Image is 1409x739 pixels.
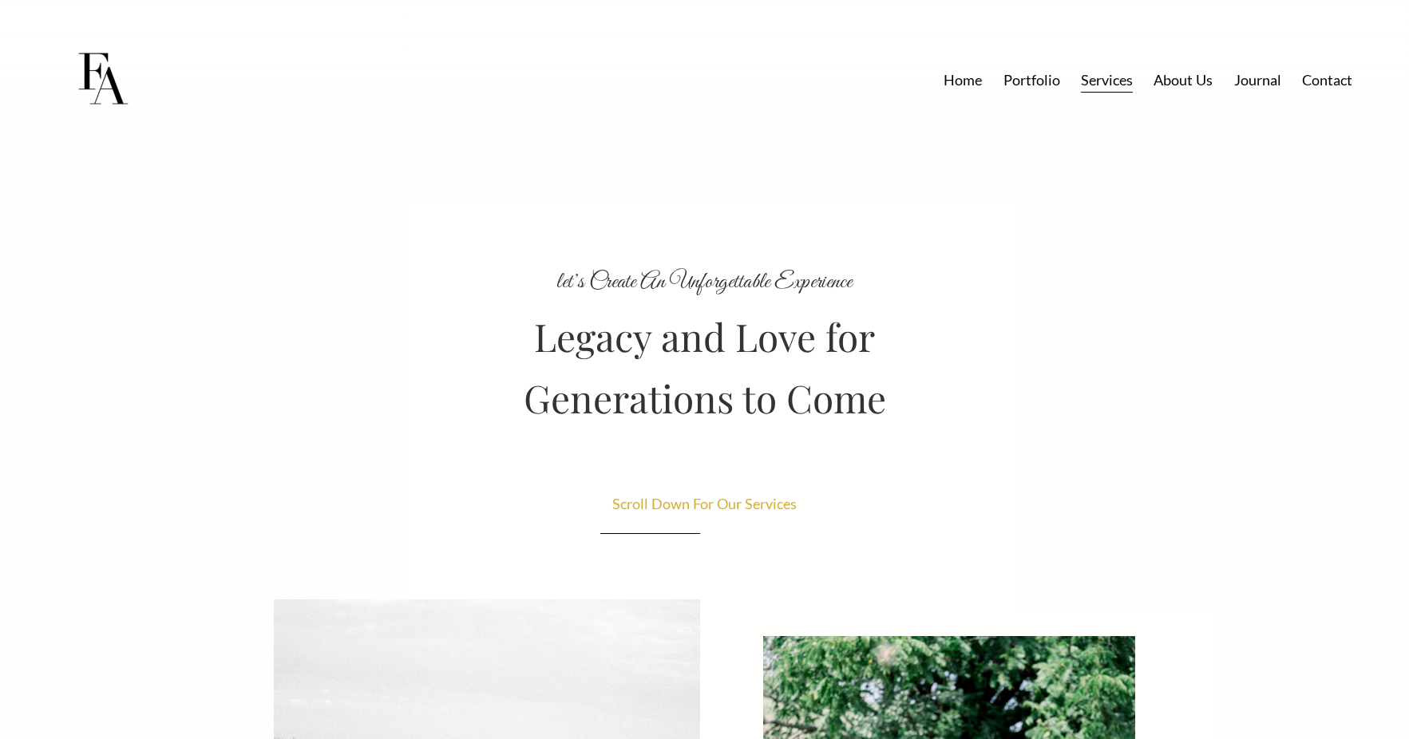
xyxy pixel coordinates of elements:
a: Home [944,65,982,94]
img: Frost Artistry [57,34,148,125]
span: Scroll Down For Our Services [612,495,797,512]
a: Services [1081,65,1133,94]
a: Journal [1234,65,1281,94]
a: About Us [1154,65,1213,94]
code: let’s Create An Unforgettable Experience [556,268,852,297]
a: Contact [1302,65,1352,94]
a: Portfolio [1003,65,1060,94]
h2: Legacy and Love for Generations to Come [492,306,918,428]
